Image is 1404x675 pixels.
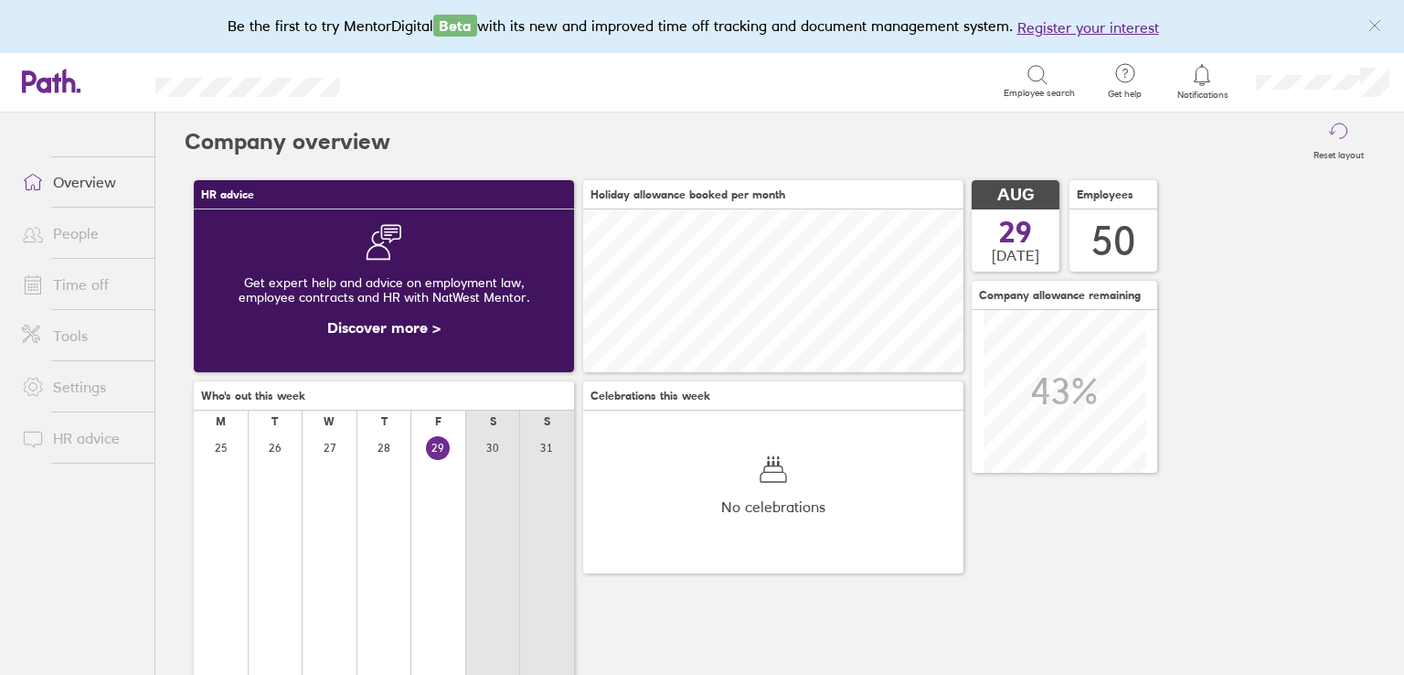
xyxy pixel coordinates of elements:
span: [DATE] [992,247,1039,263]
div: S [490,415,496,428]
div: 50 [1091,218,1135,264]
a: Time off [7,266,154,303]
div: Get expert help and advice on employment law, employee contracts and HR with NatWest Mentor. [208,261,559,319]
div: Be the first to try MentorDigital with its new and improved time off tracking and document manage... [228,15,1177,38]
span: HR advice [201,188,254,201]
div: S [544,415,550,428]
button: Register your interest [1017,16,1159,38]
span: Beta [433,15,477,37]
a: HR advice [7,420,154,456]
span: Celebrations this week [590,390,710,402]
div: W [324,415,335,428]
a: Settings [7,369,154,405]
a: Overview [7,164,154,200]
a: People [7,215,154,252]
span: Employees [1077,188,1133,201]
a: Discover more > [327,318,441,337]
h2: Company overview [185,112,390,171]
a: Tools [7,317,154,354]
span: Who's out this week [201,390,305,402]
div: M [216,415,226,428]
label: Reset layout [1303,145,1375,161]
div: T [381,415,388,428]
span: Notifications [1173,90,1232,101]
button: Reset layout [1303,112,1375,171]
span: No celebrations [721,498,825,515]
div: T [271,415,278,428]
div: F [435,415,441,428]
div: Search [389,72,436,89]
span: 29 [999,218,1032,247]
span: Employee search [1004,88,1075,99]
span: AUG [997,186,1034,205]
span: Get help [1095,89,1154,100]
span: Company allowance remaining [979,289,1141,302]
span: Holiday allowance booked per month [590,188,785,201]
a: Notifications [1173,62,1232,101]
